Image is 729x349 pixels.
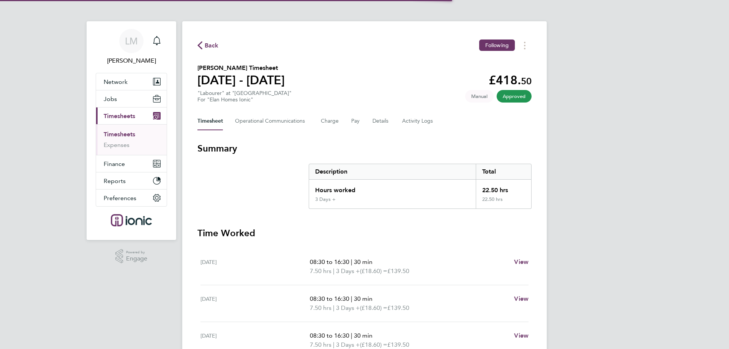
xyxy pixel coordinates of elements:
a: Go to home page [96,214,167,226]
a: View [514,257,529,267]
span: View [514,258,529,265]
div: Hours worked [309,180,476,196]
app-decimal: £418. [489,73,532,87]
button: Jobs [96,90,167,107]
span: 30 min [354,258,372,265]
span: 50 [521,76,532,87]
div: For "Elan Homes Ionic" [197,96,292,103]
span: Powered by [126,249,147,256]
span: 08:30 to 16:30 [310,258,349,265]
span: (£18.60) = [360,267,387,275]
button: Details [372,112,390,130]
button: Reports [96,172,167,189]
div: [DATE] [200,257,310,276]
button: Charge [321,112,339,130]
span: Engage [126,256,147,262]
div: [DATE] [200,294,310,313]
button: Operational Communications [235,112,309,130]
span: Network [104,78,128,85]
span: | [333,304,335,311]
span: 3 Days + [336,267,360,276]
span: (£18.60) = [360,341,387,348]
span: 08:30 to 16:30 [310,295,349,302]
button: Finance [96,155,167,172]
a: View [514,294,529,303]
span: 30 min [354,295,372,302]
span: | [351,295,352,302]
div: 22.50 hrs [476,196,531,208]
a: LM[PERSON_NAME] [96,29,167,65]
span: £139.50 [387,341,409,348]
button: Timesheet [197,112,223,130]
span: Back [205,41,219,50]
button: Timesheets [96,107,167,124]
div: 3 Days + [315,196,336,202]
div: Total [476,164,531,179]
nav: Main navigation [87,21,176,240]
h1: [DATE] - [DATE] [197,73,285,88]
span: View [514,332,529,339]
button: Network [96,73,167,90]
span: Following [485,42,509,49]
span: LM [125,36,138,46]
div: Timesheets [96,124,167,155]
span: £139.50 [387,304,409,311]
span: 7.50 hrs [310,341,331,348]
span: | [351,332,352,339]
span: £139.50 [387,267,409,275]
span: Jobs [104,95,117,103]
a: Timesheets [104,131,135,138]
h2: [PERSON_NAME] Timesheet [197,63,285,73]
span: 7.50 hrs [310,304,331,311]
button: Activity Logs [402,112,434,130]
span: Laura Moody [96,56,167,65]
span: Timesheets [104,112,135,120]
h3: Time Worked [197,227,532,239]
a: Expenses [104,141,129,148]
div: Description [309,164,476,179]
button: Pay [351,112,360,130]
button: Preferences [96,190,167,206]
a: View [514,331,529,340]
span: Preferences [104,194,136,202]
span: 7.50 hrs [310,267,331,275]
div: Summary [309,164,532,209]
a: Powered byEngage [115,249,148,264]
span: Reports [104,177,126,185]
span: | [333,341,335,348]
span: This timesheet has been approved. [497,90,532,103]
div: 22.50 hrs [476,180,531,196]
span: 30 min [354,332,372,339]
span: This timesheet was manually created. [465,90,494,103]
img: ionic-logo-retina.png [111,214,152,226]
button: Following [479,39,515,51]
span: 08:30 to 16:30 [310,332,349,339]
button: Back [197,41,219,50]
h3: Summary [197,142,532,155]
button: Timesheets Menu [518,39,532,51]
span: | [351,258,352,265]
span: Finance [104,160,125,167]
span: View [514,295,529,302]
span: (£18.60) = [360,304,387,311]
span: 3 Days + [336,303,360,313]
div: "Labourer" at "[GEOGRAPHIC_DATA]" [197,90,292,103]
span: | [333,267,335,275]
